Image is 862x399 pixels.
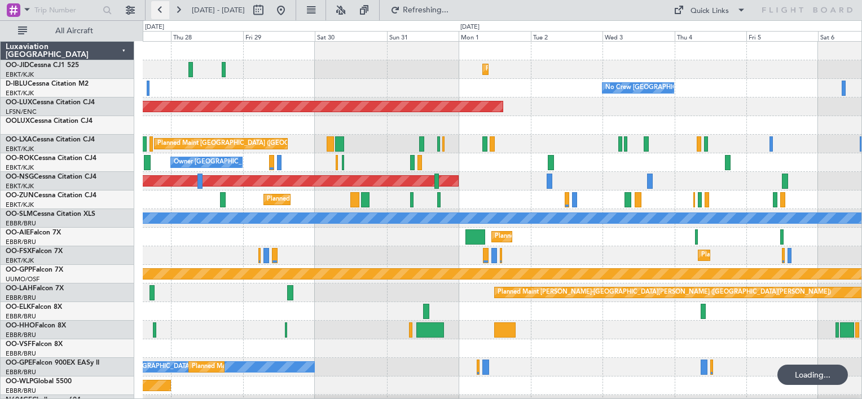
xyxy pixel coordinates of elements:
a: OO-ZUNCessna Citation CJ4 [6,192,96,199]
a: EBBR/BRU [6,312,36,321]
a: EBKT/KJK [6,163,34,172]
span: [DATE] - [DATE] [192,5,245,15]
div: Owner [GEOGRAPHIC_DATA]-[GEOGRAPHIC_DATA] [174,154,326,171]
span: OO-FSX [6,248,32,255]
a: OO-WLPGlobal 5500 [6,378,72,385]
a: OO-GPPFalcon 7X [6,267,63,273]
a: EBBR/BRU [6,294,36,302]
a: EBKT/KJK [6,145,34,153]
span: OO-SLM [6,211,33,218]
input: Trip Number [34,2,99,19]
div: Planned Maint [GEOGRAPHIC_DATA] ([GEOGRAPHIC_DATA]) [495,228,672,245]
a: OO-FSXFalcon 7X [6,248,63,255]
a: OOLUXCessna Citation CJ4 [6,118,93,125]
span: OO-LUX [6,99,32,106]
button: Refreshing... [385,1,453,19]
a: OO-GPEFalcon 900EX EASy II [6,360,99,366]
div: No Crew [GEOGRAPHIC_DATA] ([GEOGRAPHIC_DATA] National) [605,79,794,96]
div: [DATE] [460,23,480,32]
div: Loading... [777,365,848,385]
div: Thu 4 [675,31,746,41]
div: Wed 3 [602,31,674,41]
a: OO-LAHFalcon 7X [6,285,64,292]
div: Mon 1 [459,31,530,41]
span: OO-ROK [6,155,34,162]
a: EBBR/BRU [6,349,36,358]
a: EBKT/KJK [6,182,34,190]
a: OO-LXACessna Citation CJ4 [6,136,95,143]
span: OO-HHO [6,322,35,329]
a: EBBR/BRU [6,219,36,228]
span: OO-JID [6,62,29,69]
a: D-IBLUCessna Citation M2 [6,81,89,87]
div: Planned Maint Kortrijk-[GEOGRAPHIC_DATA] [701,247,833,264]
a: EBKT/KJK [6,201,34,209]
a: EBKT/KJK [6,89,34,97]
span: OO-ELK [6,304,31,311]
div: Tue 2 [531,31,602,41]
a: OO-ELKFalcon 8X [6,304,62,311]
a: OO-VSFFalcon 8X [6,341,63,348]
div: Sun 31 [387,31,459,41]
div: Planned Maint [GEOGRAPHIC_DATA] ([GEOGRAPHIC_DATA] National) [157,135,362,152]
a: OO-NSGCessna Citation CJ4 [6,174,96,180]
a: LFSN/ENC [6,108,37,116]
div: Quick Links [691,6,729,17]
a: OO-LUXCessna Citation CJ4 [6,99,95,106]
div: Planned Maint [PERSON_NAME]-[GEOGRAPHIC_DATA][PERSON_NAME] ([GEOGRAPHIC_DATA][PERSON_NAME]) [498,284,831,301]
div: Planned Maint [GEOGRAPHIC_DATA] ([GEOGRAPHIC_DATA] National) [192,358,396,375]
a: EBBR/BRU [6,368,36,376]
span: All Aircraft [29,27,119,35]
span: Refreshing... [402,6,450,14]
a: EBBR/BRU [6,331,36,339]
a: OO-ROKCessna Citation CJ4 [6,155,96,162]
div: [DATE] [145,23,164,32]
span: OO-AIE [6,229,30,236]
a: EBBR/BRU [6,387,36,395]
div: Fri 29 [243,31,315,41]
a: OO-JIDCessna CJ1 525 [6,62,79,69]
a: OO-HHOFalcon 8X [6,322,66,329]
a: EBKT/KJK [6,70,34,79]
div: Planned Maint Kortrijk-[GEOGRAPHIC_DATA] [486,61,617,78]
span: OO-VSF [6,341,32,348]
a: UUMO/OSF [6,275,39,283]
a: OO-AIEFalcon 7X [6,229,61,236]
span: OO-LAH [6,285,33,292]
div: Planned Maint Kortrijk-[GEOGRAPHIC_DATA] [267,191,398,208]
div: Sat 30 [315,31,386,41]
button: All Aircraft [12,22,122,40]
button: Quick Links [668,1,751,19]
span: OO-GPE [6,360,32,366]
span: OO-LXA [6,136,32,143]
span: OO-ZUN [6,192,34,199]
div: Thu 28 [171,31,243,41]
a: OO-SLMCessna Citation XLS [6,211,95,218]
a: EBKT/KJK [6,256,34,265]
span: OO-GPP [6,267,32,273]
span: OO-NSG [6,174,34,180]
div: Fri 5 [746,31,818,41]
a: EBBR/BRU [6,238,36,246]
span: D-IBLU [6,81,28,87]
span: OOLUX [6,118,30,125]
span: OO-WLP [6,378,33,385]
